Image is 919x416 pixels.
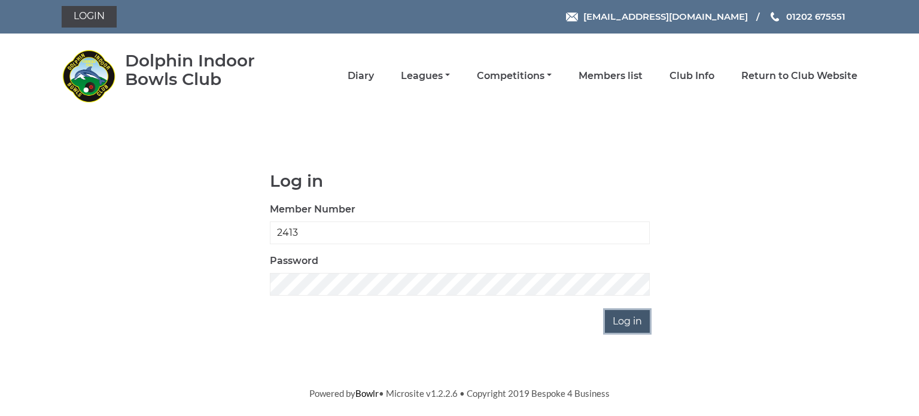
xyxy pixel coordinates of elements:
[566,10,748,23] a: Email [EMAIL_ADDRESS][DOMAIN_NAME]
[579,69,643,83] a: Members list
[270,202,355,217] label: Member Number
[270,172,650,190] h1: Log in
[769,10,845,23] a: Phone us 01202 675551
[355,388,379,399] a: Bowlr
[270,254,318,268] label: Password
[583,11,748,22] span: [EMAIL_ADDRESS][DOMAIN_NAME]
[605,310,650,333] input: Log in
[786,11,845,22] span: 01202 675551
[566,13,578,22] img: Email
[670,69,714,83] a: Club Info
[741,69,857,83] a: Return to Club Website
[62,6,117,28] a: Login
[125,51,290,89] div: Dolphin Indoor Bowls Club
[348,69,374,83] a: Diary
[771,12,779,22] img: Phone us
[477,69,552,83] a: Competitions
[309,388,610,399] span: Powered by • Microsite v1.2.2.6 • Copyright 2019 Bespoke 4 Business
[62,49,115,103] img: Dolphin Indoor Bowls Club
[401,69,450,83] a: Leagues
